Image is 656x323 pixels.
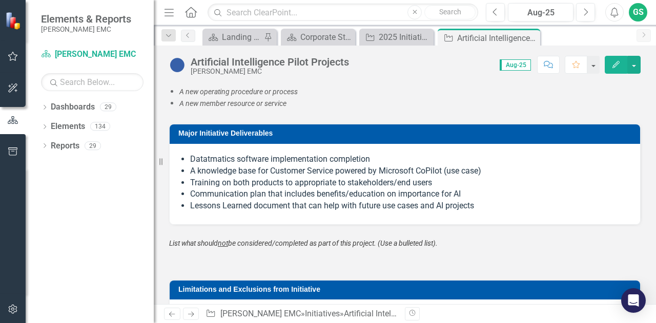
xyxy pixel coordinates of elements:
span: Search [439,8,461,16]
a: Initiatives [305,309,340,318]
h3: Major Initiative Deliverables [178,130,635,137]
input: Search Below... [41,73,143,91]
div: Open Intercom Messenger [621,288,646,313]
a: [PERSON_NAME] EMC [220,309,301,318]
span: List what should be considered/completed as part of this project. (Use a bulleted list). [169,239,438,247]
button: Aug-25 [508,3,573,21]
span: Elements & Reports [41,13,131,25]
li: Datatmatics software implementation completion [190,154,630,165]
li: Training on both products to appropriate to stakeholders/end users [190,177,630,189]
a: [PERSON_NAME] EMC [41,49,143,60]
a: 2025 Initiatives and Beyond [362,31,431,44]
div: » » [206,308,397,320]
div: Artificial Intelligence Pilot Projects [191,56,349,68]
div: 134 [90,122,110,131]
button: Search [424,5,476,19]
li: A knowledge base for Customer Service powered by Microsoft CoPilot (use case) [190,165,630,177]
a: Reports [51,140,79,152]
img: ClearPoint Strategy [5,12,23,30]
a: Corporate Strategic Plan Through 2026 [283,31,353,44]
small: [PERSON_NAME] EMC [41,25,131,33]
div: [PERSON_NAME] EMC [191,68,349,75]
span: Aug-25 [500,59,531,71]
div: Artificial Intelligence Pilot Projects [457,32,538,45]
h3: Limitations and Exclusions from Initiative [178,286,635,293]
span: not [218,239,228,247]
div: 2025 Initiatives and Beyond [379,31,431,44]
div: Aug-25 [511,7,570,19]
span: A new operating procedure or process [179,88,298,96]
li: Lessons Learned document that can help with future use cases and AI projects [190,200,630,212]
div: 29 [85,141,101,150]
div: Landing Page [222,31,261,44]
div: Corporate Strategic Plan Through 2026 [300,31,353,44]
a: Elements [51,121,85,133]
span: A new software chosen or implemented [179,76,301,84]
a: Landing Page [205,31,261,44]
button: GS [629,3,647,21]
span: A new member resource or service [179,99,286,107]
input: Search ClearPoint... [208,4,478,21]
div: 29 [100,103,116,112]
div: Artificial Intelligence Pilot Projects [344,309,466,318]
a: Dashboards [51,101,95,113]
li: Communication plan that includes benefits/education on importance for AI [190,188,630,200]
img: No Information [169,57,186,73]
